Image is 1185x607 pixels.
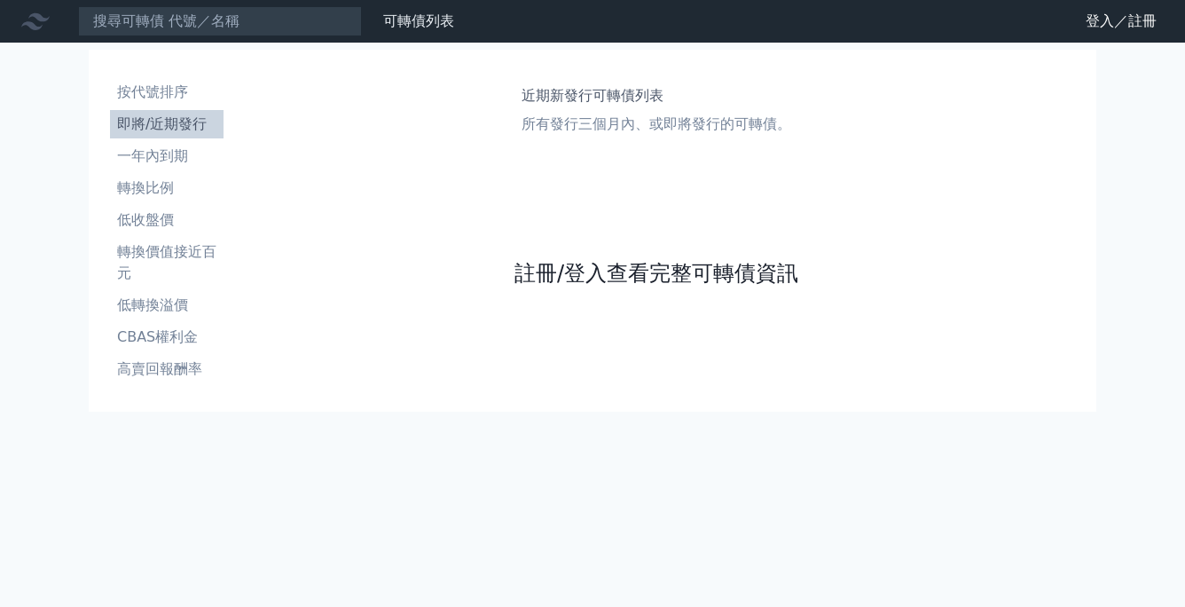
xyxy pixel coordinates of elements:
a: 登入／註冊 [1071,7,1171,35]
li: 低轉換溢價 [110,295,224,316]
li: 按代號排序 [110,82,224,103]
input: 搜尋可轉債 代號／名稱 [78,6,362,36]
li: 低收盤價 [110,209,224,231]
a: 可轉債列表 [383,12,454,29]
li: 即將/近期發行 [110,114,224,135]
li: 轉換價值接近百元 [110,241,224,284]
a: 註冊/登入查看完整可轉債資訊 [514,259,798,288]
h1: 近期新發行可轉債列表 [522,85,791,106]
li: 轉換比例 [110,177,224,199]
a: 高賣回報酬率 [110,355,224,383]
p: 所有發行三個月內、或即將發行的可轉債。 [522,114,791,135]
a: 按代號排序 [110,78,224,106]
li: 一年內到期 [110,146,224,167]
a: 低轉換溢價 [110,291,224,319]
a: 轉換價值接近百元 [110,238,224,288]
li: 高賣回報酬率 [110,359,224,380]
a: 即將/近期發行 [110,110,224,138]
a: 一年內到期 [110,142,224,170]
li: CBAS權利金 [110,327,224,348]
a: CBAS權利金 [110,323,224,351]
a: 低收盤價 [110,206,224,234]
a: 轉換比例 [110,174,224,202]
